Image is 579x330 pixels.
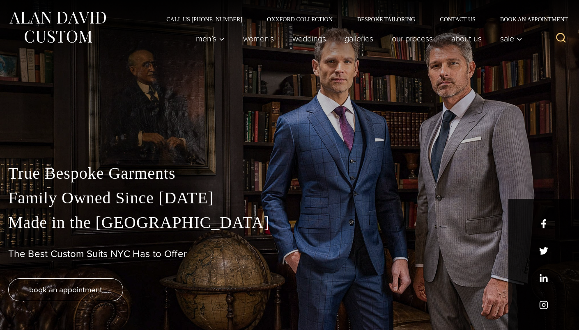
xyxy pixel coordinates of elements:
a: weddings [283,30,335,47]
a: Call Us [PHONE_NUMBER] [154,16,255,22]
a: Contact Us [427,16,488,22]
a: Galleries [335,30,383,47]
a: Book an Appointment [488,16,571,22]
a: Women’s [234,30,283,47]
button: View Search Form [551,29,571,48]
p: True Bespoke Garments Family Owned Since [DATE] Made in the [GEOGRAPHIC_DATA] [8,161,571,235]
h1: The Best Custom Suits NYC Has to Offer [8,248,571,260]
nav: Secondary Navigation [154,16,571,22]
span: Sale [500,34,522,43]
a: About Us [442,30,491,47]
a: Oxxford Collection [255,16,345,22]
span: book an appointment [29,284,102,296]
span: Men’s [196,34,225,43]
img: Alan David Custom [8,9,107,46]
a: Our Process [383,30,442,47]
nav: Primary Navigation [187,30,527,47]
a: book an appointment [8,278,123,301]
a: Bespoke Tailoring [345,16,427,22]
